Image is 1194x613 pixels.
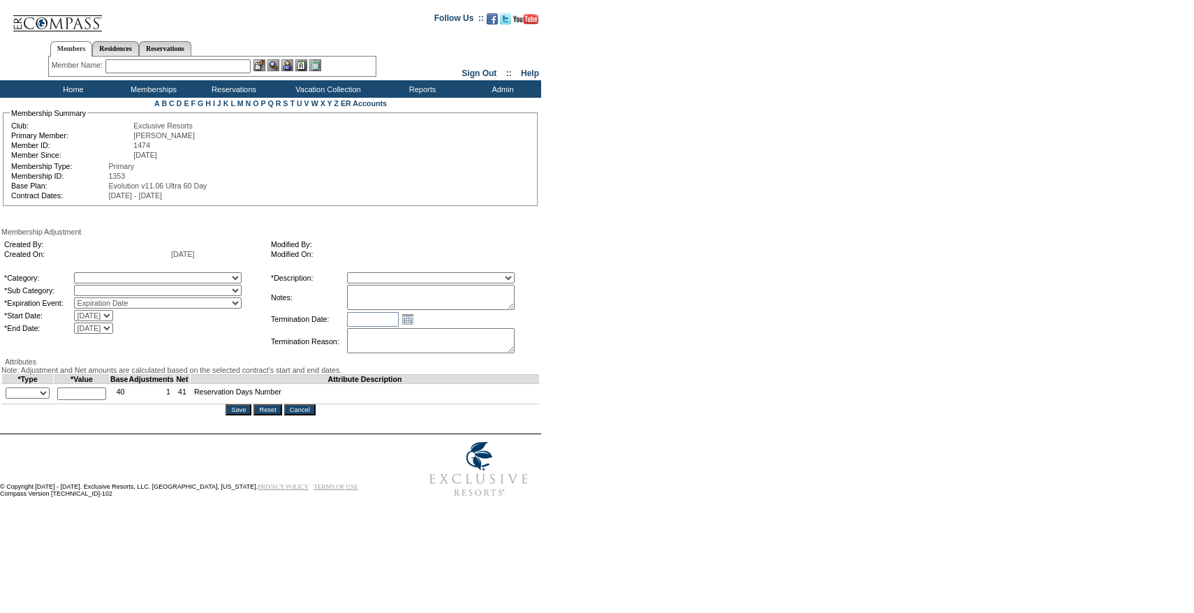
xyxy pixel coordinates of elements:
[309,59,321,71] img: b_calculator.gif
[513,14,538,24] img: Subscribe to our YouTube Channel
[230,99,235,108] a: L
[341,99,387,108] a: ER Accounts
[205,99,211,108] a: H
[108,191,162,200] span: [DATE] - [DATE]
[175,384,191,404] td: 41
[271,250,532,258] td: Modified On:
[271,328,346,355] td: Termination Reason:
[128,384,175,404] td: 1
[190,384,539,404] td: Reservation Days Number
[271,272,346,283] td: *Description:
[133,121,193,130] span: Exclusive Resorts
[253,59,265,71] img: b_edit.gif
[50,41,93,57] a: Members
[253,99,258,108] a: O
[272,80,381,98] td: Vacation Collection
[400,311,415,327] a: Open the calendar popup.
[154,99,159,108] a: A
[4,272,73,283] td: *Category:
[290,99,295,108] a: T
[54,375,110,384] td: *Value
[297,99,302,108] a: U
[487,13,498,24] img: Become our fan on Facebook
[334,99,339,108] a: Z
[1,228,540,236] div: Membership Adjustment
[12,3,103,32] img: Compass Home
[500,17,511,26] a: Follow us on Twitter
[198,99,203,108] a: G
[4,297,73,309] td: *Expiration Event:
[281,59,293,71] img: Impersonate
[327,99,332,108] a: Y
[271,311,346,327] td: Termination Date:
[521,68,539,78] a: Help
[11,191,107,200] td: Contract Dates:
[1,366,540,374] div: Note: Adjustment and Net amounts are calculated based on the selected contract's start and end da...
[295,59,307,71] img: Reservations
[284,404,316,415] input: Cancel
[139,41,191,56] a: Reservations
[4,310,73,321] td: *Start Date:
[271,240,532,249] td: Modified By:
[4,285,73,296] td: *Sub Category:
[271,285,346,310] td: Notes:
[513,17,538,26] a: Subscribe to our YouTube Channel
[52,59,105,71] div: Member Name:
[171,250,195,258] span: [DATE]
[191,99,196,108] a: F
[2,375,54,384] td: *Type
[133,151,157,159] span: [DATE]
[223,99,229,108] a: K
[128,375,175,384] td: Adjustments
[434,12,484,29] td: Follow Us ::
[304,99,309,108] a: V
[10,109,87,117] legend: Membership Summary
[267,59,279,71] img: View
[4,250,170,258] td: Created On:
[108,172,125,180] span: 1353
[237,99,244,108] a: M
[11,121,132,130] td: Club:
[258,483,309,490] a: PRIVACY POLICY
[4,240,170,249] td: Created By:
[500,13,511,24] img: Follow us on Twitter
[11,162,107,170] td: Membership Type:
[1,357,540,366] div: Attributes
[177,99,182,108] a: D
[11,151,132,159] td: Member Since:
[192,80,272,98] td: Reservations
[217,99,221,108] a: J
[169,99,175,108] a: C
[314,483,358,490] a: TERMS OF USE
[4,323,73,334] td: *End Date:
[487,17,498,26] a: Become our fan on Facebook
[11,172,107,180] td: Membership ID:
[110,375,128,384] td: Base
[276,99,281,108] a: R
[11,182,107,190] td: Base Plan:
[213,99,215,108] a: I
[108,162,134,170] span: Primary
[11,141,132,149] td: Member ID:
[506,68,512,78] span: ::
[381,80,461,98] td: Reports
[246,99,251,108] a: N
[133,141,150,149] span: 1474
[161,99,167,108] a: B
[190,375,539,384] td: Attribute Description
[311,99,318,108] a: W
[11,131,132,140] td: Primary Member:
[416,434,541,504] img: Exclusive Resorts
[462,68,496,78] a: Sign Out
[92,41,139,56] a: Residences
[261,99,266,108] a: P
[184,99,189,108] a: E
[226,404,251,415] input: Save
[110,384,128,404] td: 40
[320,99,325,108] a: X
[461,80,541,98] td: Admin
[253,404,281,415] input: Reset
[283,99,288,108] a: S
[108,182,207,190] span: Evolution v11.06 Ultra 60 Day
[133,131,195,140] span: [PERSON_NAME]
